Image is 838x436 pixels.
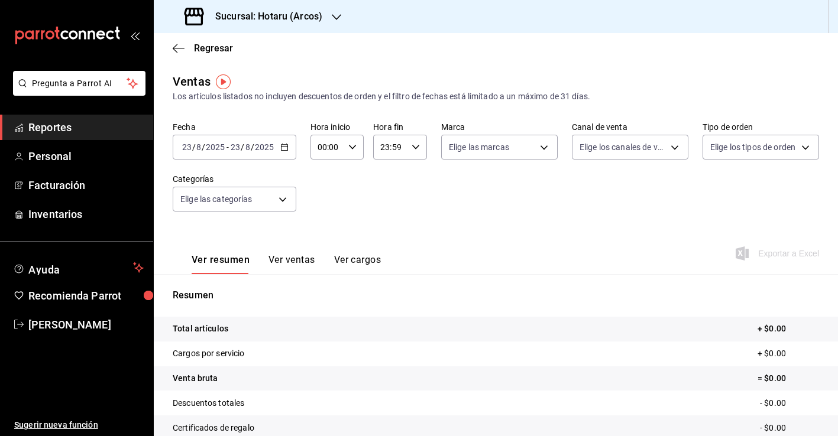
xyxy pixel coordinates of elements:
[254,142,274,152] input: ----
[758,347,819,360] p: + $0.00
[13,71,145,96] button: Pregunta a Parrot AI
[173,397,244,409] p: Descuentos totales
[173,175,296,183] label: Categorías
[173,123,296,131] label: Fecha
[196,142,202,152] input: --
[28,261,128,275] span: Ayuda
[14,419,144,431] span: Sugerir nueva función
[310,123,364,131] label: Hora inicio
[173,90,819,103] div: Los artículos listados no incluyen descuentos de orden y el filtro de fechas está limitado a un m...
[758,323,819,335] p: + $0.00
[373,123,427,131] label: Hora fin
[206,9,322,24] h3: Sucursal: Hotaru (Arcos)
[180,193,253,205] span: Elige las categorías
[28,148,144,164] span: Personal
[205,142,225,152] input: ----
[192,142,196,152] span: /
[227,142,229,152] span: -
[28,317,144,333] span: [PERSON_NAME]
[202,142,205,152] span: /
[449,141,509,153] span: Elige las marcas
[192,254,250,274] button: Ver resumen
[251,142,254,152] span: /
[173,73,211,90] div: Ventas
[230,142,241,152] input: --
[173,43,233,54] button: Regresar
[268,254,315,274] button: Ver ventas
[28,177,144,193] span: Facturación
[245,142,251,152] input: --
[173,372,218,385] p: Venta bruta
[194,43,233,54] span: Regresar
[173,323,228,335] p: Total artículos
[334,254,381,274] button: Ver cargos
[28,119,144,135] span: Reportes
[441,123,558,131] label: Marca
[710,141,795,153] span: Elige los tipos de orden
[8,86,145,98] a: Pregunta a Parrot AI
[760,422,819,434] p: - $0.00
[28,288,144,304] span: Recomienda Parrot
[580,141,666,153] span: Elige los canales de venta
[192,254,381,274] div: navigation tabs
[216,74,231,89] img: Tooltip marker
[173,422,254,434] p: Certificados de regalo
[241,142,244,152] span: /
[760,397,819,409] p: - $0.00
[758,372,819,385] p: = $0.00
[572,123,688,131] label: Canal de venta
[28,206,144,222] span: Inventarios
[32,77,127,90] span: Pregunta a Parrot AI
[703,123,819,131] label: Tipo de orden
[130,31,140,40] button: open_drawer_menu
[173,347,245,360] p: Cargos por servicio
[182,142,192,152] input: --
[173,288,819,302] p: Resumen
